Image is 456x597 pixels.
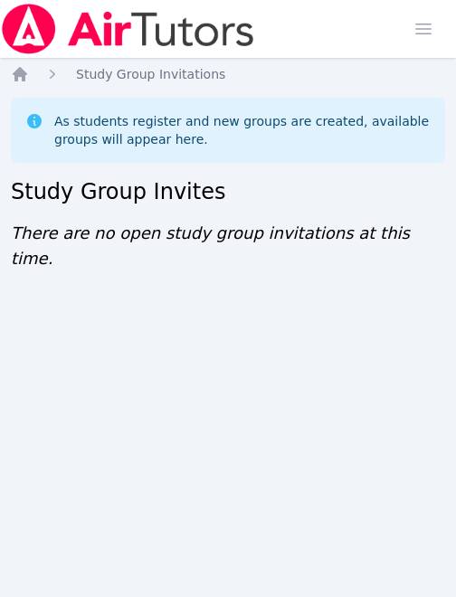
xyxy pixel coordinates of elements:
[54,112,431,148] div: As students register and new groups are created, available groups will appear here.
[11,223,410,268] span: There are no open study group invitations at this time.
[76,67,225,81] span: Study Group Invitations
[11,177,445,206] h2: Study Group Invites
[76,65,225,83] a: Study Group Invitations
[11,65,445,83] nav: Breadcrumb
